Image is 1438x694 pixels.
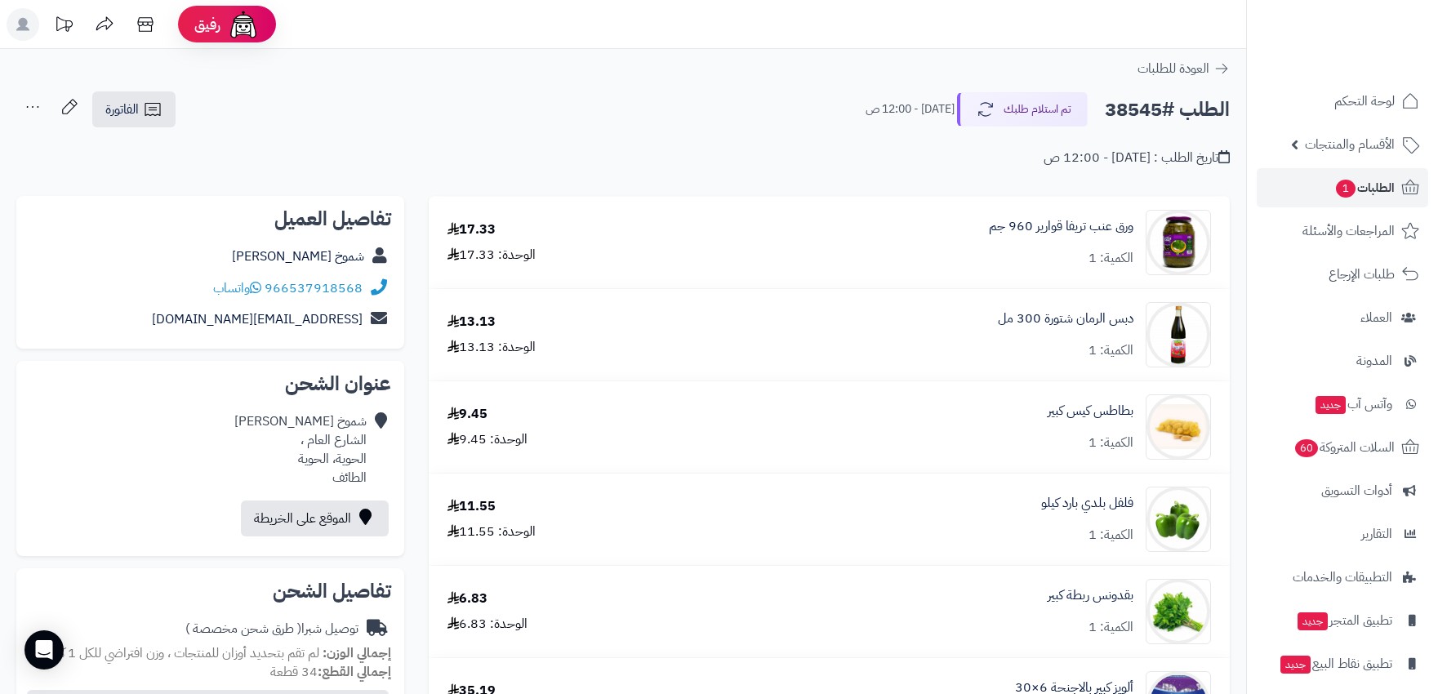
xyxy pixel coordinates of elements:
[43,8,84,45] a: تحديثات المنصة
[1257,82,1428,121] a: لوحة التحكم
[1293,436,1395,459] span: السلات المتروكة
[1257,471,1428,510] a: أدوات التسويق
[1137,59,1209,78] span: العودة للطلبات
[1105,93,1230,127] h2: الطلب #38545
[24,630,64,670] div: Open Intercom Messenger
[1048,586,1133,605] a: بقدونس ربطة كبير
[105,100,139,119] span: الفاتورة
[1146,487,1210,552] img: 1664180435-O6DVmEzORGKEJk0hHDrbsALiOLRcPyE8seZoFOnd-90x90.jpg
[1280,656,1311,674] span: جديد
[29,581,391,601] h2: تفاصيل الشحن
[194,15,220,34] span: رفيق
[1257,558,1428,597] a: التطبيقات والخدمات
[1302,220,1395,242] span: المراجعات والأسئلة
[1327,44,1422,78] img: logo-2.png
[1137,59,1230,78] a: العودة للطلبات
[447,497,496,516] div: 11.55
[29,209,391,229] h2: تفاصيل العميل
[213,278,261,298] a: واتساب
[92,91,176,127] a: الفاتورة
[447,430,528,449] div: الوحدة: 9.45
[1257,644,1428,683] a: تطبيق نقاط البيعجديد
[234,412,367,487] div: شموخ [PERSON_NAME] الشارع العام ، الحوية، الحوية الطائف
[1293,566,1392,589] span: التطبيقات والخدمات
[1298,612,1328,630] span: جديد
[1334,90,1395,113] span: لوحة التحكم
[1296,609,1392,632] span: تطبيق المتجر
[447,589,487,608] div: 6.83
[1321,479,1392,502] span: أدوات التسويق
[1257,168,1428,207] a: الطلبات1
[1146,394,1210,460] img: 1666599675-T3d0rtB3aFlDliulYIoWoCQPmIAqVYuBESrbZnuV-90x90.jpg
[1361,523,1392,545] span: التقارير
[1089,249,1133,268] div: الكمية: 1
[265,278,363,298] a: 966537918568
[43,643,319,663] span: لم تقم بتحديد أوزان للمنتجات ، وزن افتراضي للكل 1 كجم
[1334,176,1395,199] span: الطلبات
[1089,618,1133,637] div: الكمية: 1
[447,523,536,541] div: الوحدة: 11.55
[1257,428,1428,467] a: السلات المتروكة60
[447,246,536,265] div: الوحدة: 17.33
[1257,601,1428,640] a: تطبيق المتجرجديد
[998,309,1133,328] a: دبس الرمان شتورة 300 مل
[1257,514,1428,554] a: التقارير
[1257,298,1428,337] a: العملاء
[1089,526,1133,545] div: الكمية: 1
[1044,149,1230,167] div: تاريخ الطلب : [DATE] - 12:00 ص
[1146,210,1210,275] img: 25629e5e93511af1f3f95bef749b227986e4-90x90.jpg
[1314,393,1392,416] span: وآتس آب
[1336,180,1356,198] span: 1
[232,247,364,266] a: شموخ [PERSON_NAME]
[447,615,528,634] div: الوحدة: 6.83
[447,338,536,357] div: الوحدة: 13.13
[1041,494,1133,513] a: فلفل بلدي بارد كيلو
[227,8,260,41] img: ai-face.png
[866,101,955,118] small: [DATE] - 12:00 ص
[1356,349,1392,372] span: المدونة
[1295,439,1318,457] span: 60
[1257,255,1428,294] a: طلبات الإرجاع
[241,500,389,536] a: الموقع على الخريطة
[1146,579,1210,644] img: 4413b8d194423c6c46adb40c0910d53de264-90x90.jpg
[1257,385,1428,424] a: وآتس آبجديد
[989,217,1133,236] a: ورق عنب تريفا قوارير 960 جم
[1316,396,1346,414] span: جديد
[1305,133,1395,156] span: الأقسام والمنتجات
[1257,341,1428,380] a: المدونة
[270,662,391,682] small: 34 قطعة
[1329,263,1395,286] span: طلبات الإرجاع
[29,374,391,394] h2: عنوان الشحن
[1146,302,1210,367] img: 1677419728-606540_0-90x90.jpg
[1048,402,1133,420] a: بطاطس كيس كبير
[957,92,1088,127] button: تم استلام طلبك
[447,313,496,331] div: 13.13
[185,619,301,638] span: ( طرق شحن مخصصة )
[152,309,363,329] a: [EMAIL_ADDRESS][DOMAIN_NAME]
[1360,306,1392,329] span: العملاء
[447,405,487,424] div: 9.45
[1089,341,1133,360] div: الكمية: 1
[1257,211,1428,251] a: المراجعات والأسئلة
[323,643,391,663] strong: إجمالي الوزن:
[185,620,358,638] div: توصيل شبرا
[1279,652,1392,675] span: تطبيق نقاط البيع
[447,220,496,239] div: 17.33
[318,662,391,682] strong: إجمالي القطع:
[1089,434,1133,452] div: الكمية: 1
